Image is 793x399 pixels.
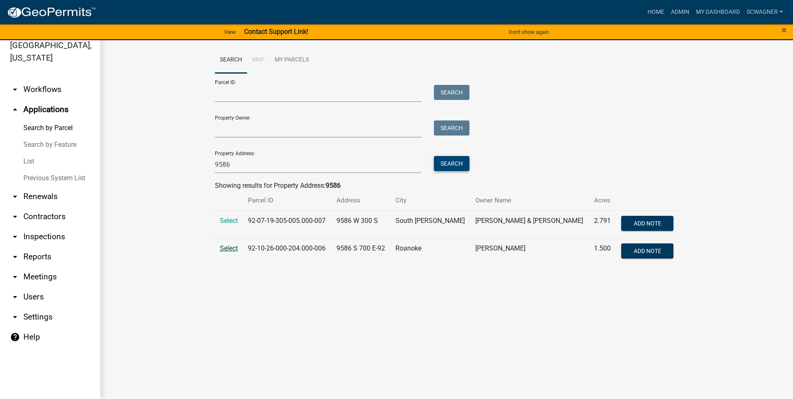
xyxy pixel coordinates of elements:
[10,232,20,242] i: arrow_drop_down
[10,332,20,342] i: help
[634,220,661,226] span: Add Note
[589,210,616,238] td: 2.791
[331,191,390,210] th: Address
[621,216,673,231] button: Add Note
[270,47,314,74] a: My Parcels
[10,312,20,322] i: arrow_drop_down
[390,191,470,210] th: City
[621,243,673,258] button: Add Note
[693,4,743,20] a: My Dashboard
[589,238,616,266] td: 1.500
[781,24,787,36] span: ×
[470,238,589,266] td: [PERSON_NAME]
[781,25,787,35] button: Close
[10,252,20,262] i: arrow_drop_down
[470,191,589,210] th: Owner Name
[589,191,616,210] th: Acres
[221,25,239,39] a: View
[434,156,469,171] button: Search
[215,47,247,74] a: Search
[743,4,786,20] a: scwagner
[220,217,238,225] a: Select
[470,210,589,238] td: [PERSON_NAME] & [PERSON_NAME]
[244,28,308,36] strong: Contact Support Link!
[505,25,552,39] button: Don't show again
[390,238,470,266] td: Roanoke
[326,182,341,189] strong: 9586
[10,292,20,302] i: arrow_drop_down
[243,191,331,210] th: Parcel ID
[10,212,20,222] i: arrow_drop_down
[331,210,390,238] td: 9586 W 300 S
[10,105,20,115] i: arrow_drop_up
[331,238,390,266] td: 9586 S 700 E-92
[434,85,469,100] button: Search
[10,192,20,202] i: arrow_drop_down
[243,238,331,266] td: 92-10-26-000-204.000-006
[434,120,469,136] button: Search
[243,210,331,238] td: 92-07-19-305-005.000-007
[634,247,661,254] span: Add Note
[644,4,668,20] a: Home
[10,84,20,95] i: arrow_drop_down
[390,210,470,238] td: South [PERSON_NAME]
[668,4,693,20] a: Admin
[10,272,20,282] i: arrow_drop_down
[215,181,679,191] div: Showing results for Property Address:
[220,244,238,252] a: Select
